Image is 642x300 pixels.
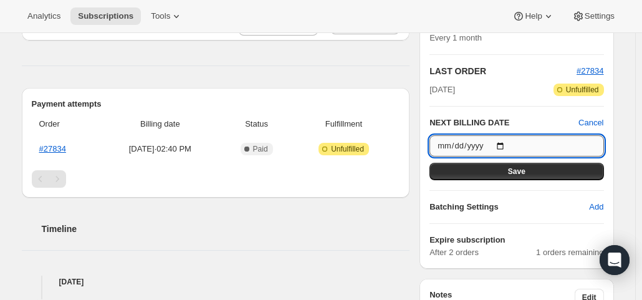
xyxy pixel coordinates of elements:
[577,66,603,75] a: #27834
[429,65,577,77] h2: LAST ORDER
[225,118,287,130] span: Status
[39,144,66,153] a: #27834
[253,144,268,154] span: Paid
[589,201,603,213] span: Add
[22,276,410,288] h4: [DATE]
[32,110,99,138] th: Order
[102,118,218,130] span: Billing date
[151,11,170,21] span: Tools
[429,33,482,42] span: Every 1 month
[42,223,410,235] h2: Timeline
[505,7,562,25] button: Help
[429,234,603,246] h6: Expire subscription
[20,7,68,25] button: Analytics
[577,65,603,77] button: #27834
[78,11,133,21] span: Subscriptions
[429,163,603,180] button: Save
[331,144,364,154] span: Unfulfilled
[508,167,525,177] span: Save
[578,117,603,129] button: Cancel
[429,201,589,213] h6: Batching Settings
[429,246,536,259] span: After 2 orders
[582,197,611,217] button: Add
[27,11,60,21] span: Analytics
[429,84,455,96] span: [DATE]
[143,7,190,25] button: Tools
[585,11,615,21] span: Settings
[536,246,603,259] span: 1 orders remaining
[102,143,218,155] span: [DATE] · 02:40 PM
[32,98,400,110] h2: Payment attempts
[429,117,578,129] h2: NEXT BILLING DATE
[295,118,392,130] span: Fulfillment
[32,170,400,188] nav: Pagination
[70,7,141,25] button: Subscriptions
[565,7,622,25] button: Settings
[525,11,542,21] span: Help
[566,85,599,95] span: Unfulfilled
[600,245,630,275] div: Open Intercom Messenger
